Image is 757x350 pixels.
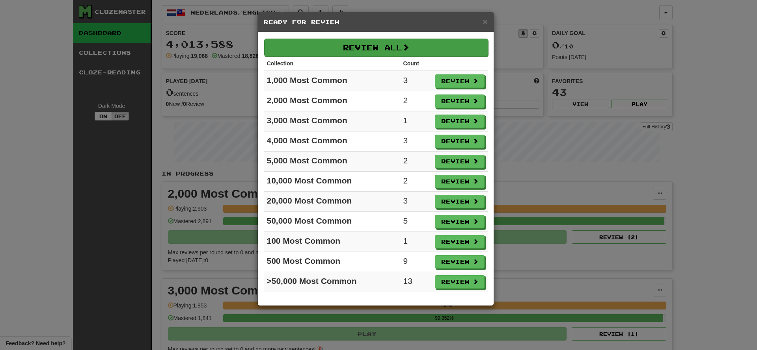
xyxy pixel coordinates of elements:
td: 5 [400,212,432,232]
button: Close [483,17,487,26]
th: Collection [264,56,400,71]
td: 2 [400,172,432,192]
td: >50,000 Most Common [264,272,400,292]
h5: Ready for Review [264,18,488,26]
button: Review All [264,39,488,57]
td: 1,000 Most Common [264,71,400,91]
td: 1 [400,232,432,252]
button: Review [435,195,485,208]
td: 13 [400,272,432,292]
td: 50,000 Most Common [264,212,400,232]
td: 100 Most Common [264,232,400,252]
td: 3,000 Most Common [264,111,400,131]
button: Review [435,235,485,248]
button: Review [435,275,485,289]
td: 2 [400,152,432,172]
td: 3 [400,192,432,212]
td: 9 [400,252,432,272]
button: Review [435,94,485,108]
td: 20,000 Most Common [264,192,400,212]
span: × [483,17,487,26]
button: Review [435,115,485,128]
button: Review [435,255,485,269]
td: 3 [400,71,432,91]
button: Review [435,74,485,88]
button: Review [435,175,485,188]
button: Review [435,215,485,228]
td: 3 [400,131,432,152]
td: 1 [400,111,432,131]
td: 2 [400,91,432,111]
th: Count [400,56,432,71]
td: 10,000 Most Common [264,172,400,192]
button: Review [435,155,485,168]
td: 5,000 Most Common [264,152,400,172]
td: 4,000 Most Common [264,131,400,152]
td: 500 Most Common [264,252,400,272]
button: Review [435,135,485,148]
td: 2,000 Most Common [264,91,400,111]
